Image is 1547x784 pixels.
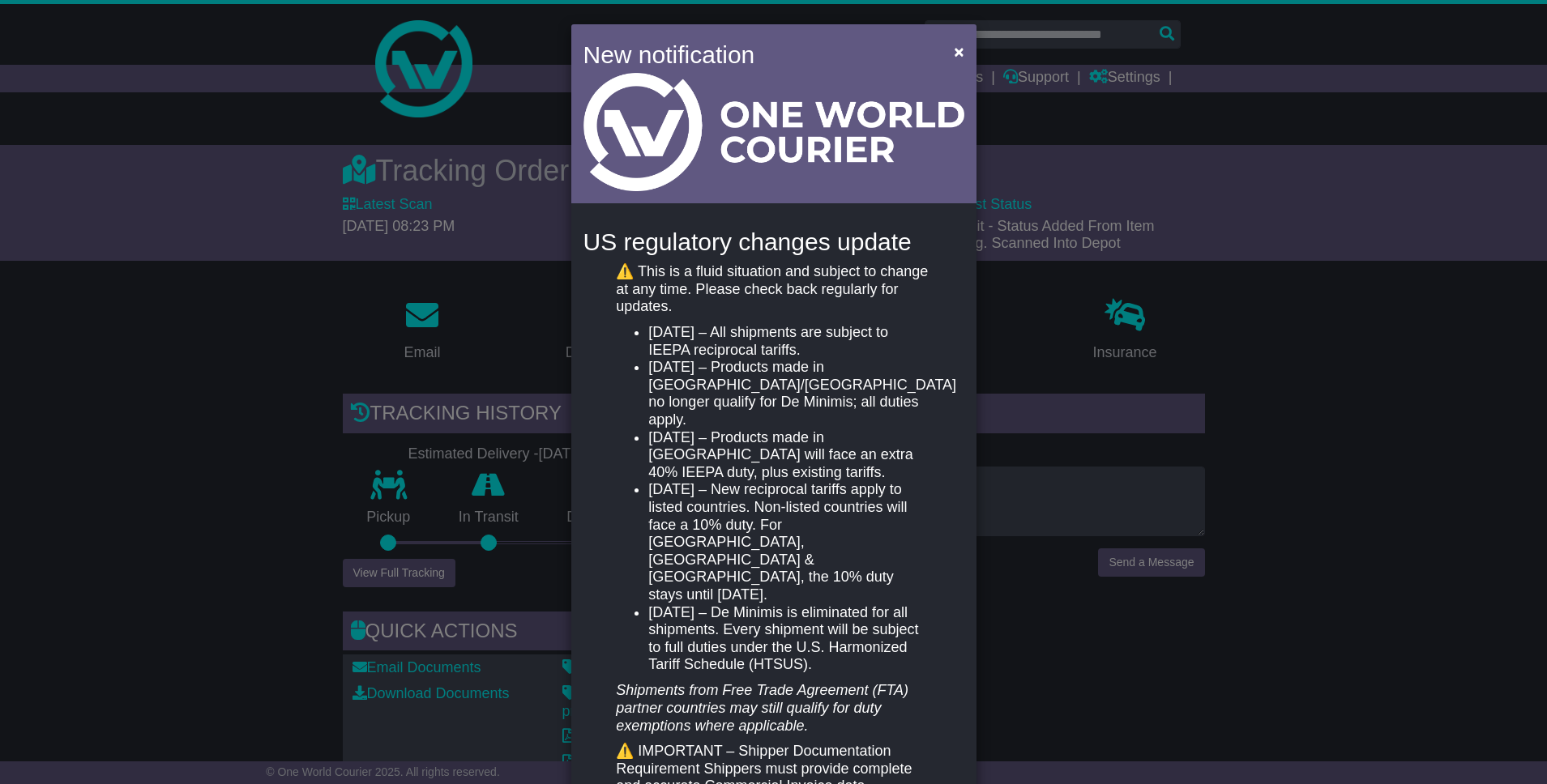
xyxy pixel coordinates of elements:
[583,73,964,191] img: Light
[648,604,930,674] li: [DATE] – De Minimis is eliminated for all shipments. Every shipment will be subject to full dutie...
[648,429,930,482] li: [DATE] – Products made in [GEOGRAPHIC_DATA] will face an extra 40% IEEPA duty, plus existing tari...
[616,263,930,316] p: ⚠️ This is a fluid situation and subject to change at any time. Please check back regularly for u...
[946,35,972,68] button: Close
[583,228,964,255] h4: US regulatory changes update
[648,324,930,359] li: [DATE] – All shipments are subject to IEEPA reciprocal tariffs.
[954,42,964,61] span: ×
[616,682,908,733] em: Shipments from Free Trade Agreement (FTA) partner countries may still qualify for duty exemptions...
[648,359,930,428] li: [DATE] – Products made in [GEOGRAPHIC_DATA]/[GEOGRAPHIC_DATA] no longer qualify for De Minimis; a...
[648,481,930,603] li: [DATE] – New reciprocal tariffs apply to listed countries. Non-listed countries will face a 10% d...
[583,36,931,73] h4: New notification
